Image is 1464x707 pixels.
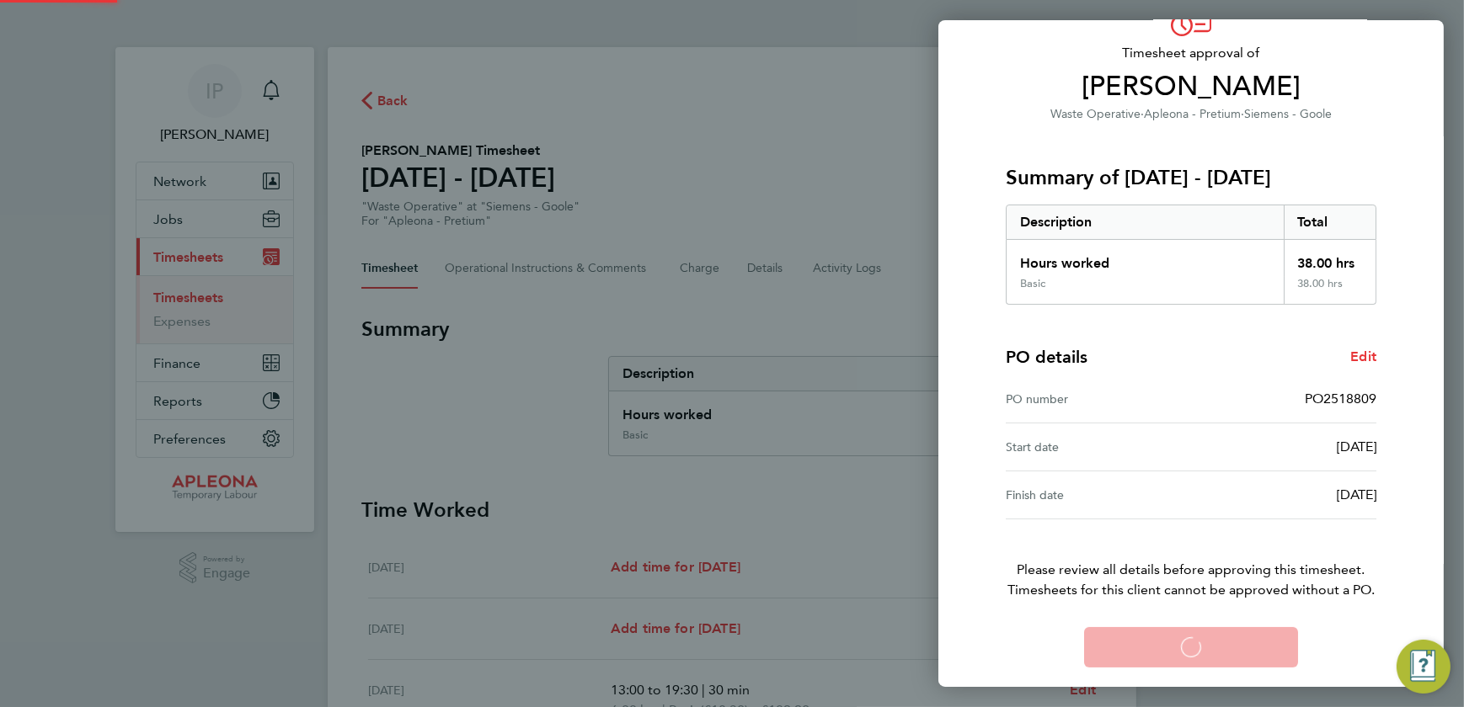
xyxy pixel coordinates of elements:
[1007,240,1284,277] div: Hours worked
[1284,277,1376,304] div: 38.00 hrs
[1141,107,1144,121] span: ·
[1020,277,1045,290] div: Basic
[1006,345,1087,369] h4: PO details
[1350,347,1376,367] a: Edit
[1006,43,1376,63] span: Timesheet approval of
[1050,107,1141,121] span: Waste Operative
[1006,389,1191,409] div: PO number
[1006,70,1376,104] span: [PERSON_NAME]
[986,519,1397,600] p: Please review all details before approving this timesheet.
[1284,240,1376,277] div: 38.00 hrs
[1006,485,1191,505] div: Finish date
[1350,348,1376,364] span: Edit
[1191,437,1376,457] div: [DATE]
[1007,205,1284,239] div: Description
[986,580,1397,600] span: Timesheets for this client cannot be approved without a PO.
[1006,164,1376,191] h3: Summary of [DATE] - [DATE]
[1244,107,1332,121] span: Siemens - Goole
[1144,107,1241,121] span: Apleona - Pretium
[1241,107,1244,121] span: ·
[1305,391,1376,407] span: PO2518809
[1006,437,1191,457] div: Start date
[1191,485,1376,505] div: [DATE]
[1006,205,1376,305] div: Summary of 16 - 22 Aug 2025
[1397,640,1451,694] button: Engage Resource Center
[1284,205,1376,239] div: Total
